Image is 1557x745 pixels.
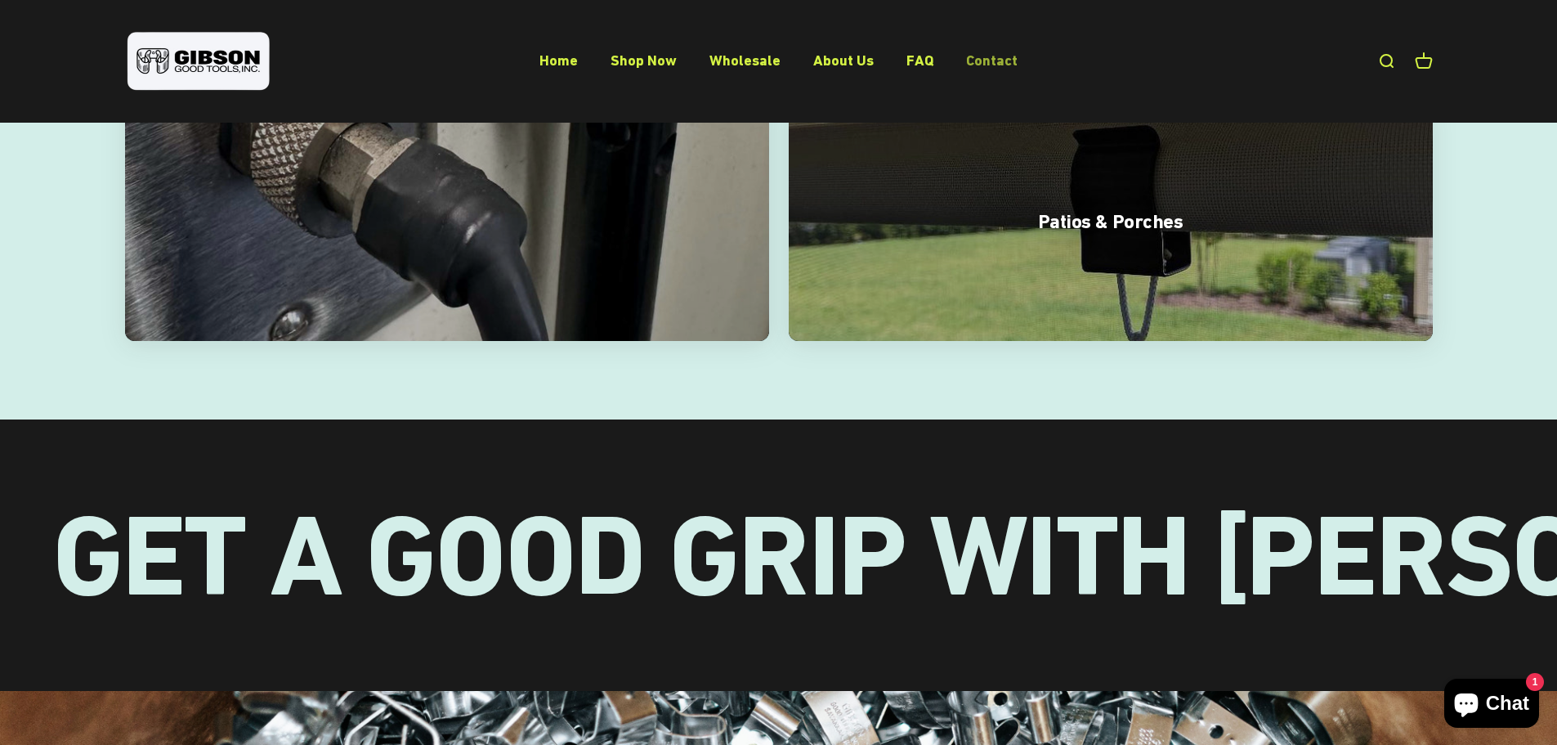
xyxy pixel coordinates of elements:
[789,104,1433,341] img: gibson good tools gripper clips are good for patios
[966,52,1018,69] a: Contact
[906,52,933,69] a: FAQ
[539,52,578,69] a: Home
[709,52,781,69] a: Wholesale
[1038,209,1183,236] p: Patios & Porches
[611,52,677,69] a: Shop Now
[813,52,874,69] a: About Us
[1439,679,1544,732] inbox-online-store-chat: Shopify online store chat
